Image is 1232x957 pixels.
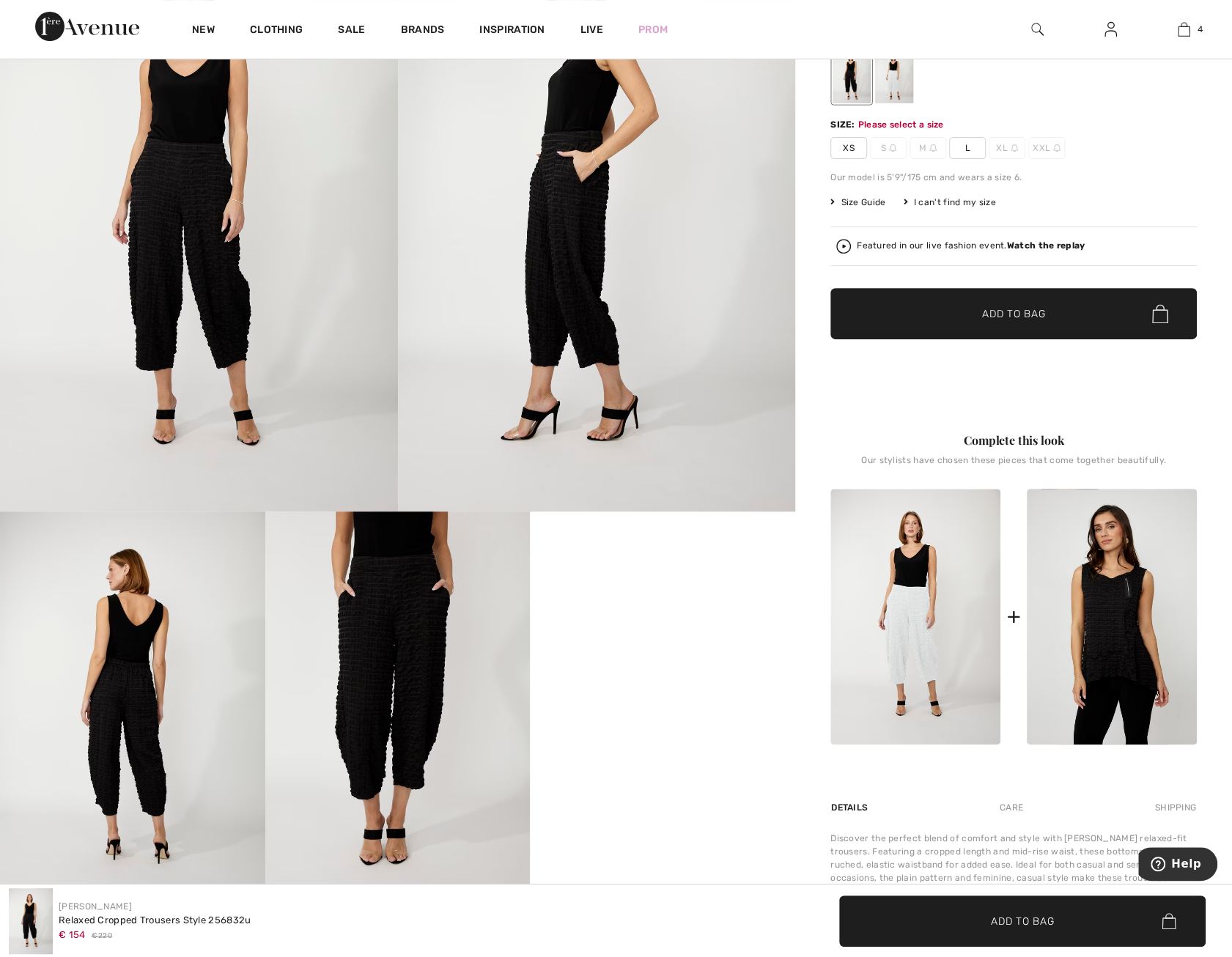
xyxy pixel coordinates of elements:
[889,144,896,152] img: ring-m.svg
[1006,600,1020,633] div: +
[401,23,445,39] a: Brands
[830,432,1197,449] div: Complete this look
[875,48,913,103] div: Off White
[857,241,1085,251] div: Featured in our live fashion event.
[1152,304,1168,323] img: Bag.svg
[338,23,365,39] a: Sale
[949,137,986,159] span: L
[192,23,215,39] a: New
[858,118,944,131] div: Please select a size
[987,794,1036,821] div: Care
[830,137,867,159] span: XS
[250,23,303,39] a: Clothing
[839,895,1206,947] button: Add to Bag
[580,22,603,37] a: Live
[1104,21,1117,38] img: My Info
[982,306,1045,322] span: Add to Bag
[833,48,871,103] div: Black
[1093,21,1129,39] a: Sign In
[830,832,1197,898] div: Discover the perfect blend of comfort and style with [PERSON_NAME] relaxed-fit trousers. Featurin...
[929,144,937,152] img: ring-m.svg
[830,288,1197,339] button: Add to Bag
[59,929,86,940] span: € 154
[903,196,995,209] div: I can't find my size
[830,171,1197,184] div: Our model is 5'9"/175 cm and wears a size 6.
[870,137,907,159] span: S
[989,137,1025,159] span: XL
[1198,23,1203,36] span: 4
[479,23,545,39] span: Inspiration
[830,196,885,209] span: Size Guide
[830,794,871,821] div: Details
[1148,21,1220,38] a: 4
[1007,240,1085,251] strong: Watch the replay
[1138,847,1217,884] iframe: Opens a widget where you can find more information
[9,888,53,954] img: Relaxed Cropped Trousers Style 256832U
[35,12,139,41] img: 1ère Avenue
[59,913,251,928] div: Relaxed Cropped Trousers Style 256832u
[910,137,946,159] span: M
[638,22,668,37] a: Prom
[1151,794,1197,821] div: Shipping
[1178,21,1190,38] img: My Bag
[830,118,858,131] div: Size:
[530,511,795,644] video: Your browser does not support the video tag.
[991,913,1054,928] span: Add to Bag
[59,901,132,912] a: [PERSON_NAME]
[1053,144,1061,152] img: ring-m.svg
[830,455,1197,477] div: Our stylists have chosen these pieces that come together beautifully.
[836,239,851,254] img: Watch the replay
[1162,913,1176,929] img: Bag.svg
[92,931,113,942] span: € 220
[1011,144,1018,152] img: ring-m.svg
[265,511,531,909] img: Relaxed Cropped Trousers Style 256832U. 4
[830,489,1000,744] img: Relaxed Cropped Trousers Style 256832U
[1028,137,1065,159] span: XXL
[1031,21,1044,38] img: search the website
[1027,489,1197,744] img: Relaxed Fit Top Style 256833U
